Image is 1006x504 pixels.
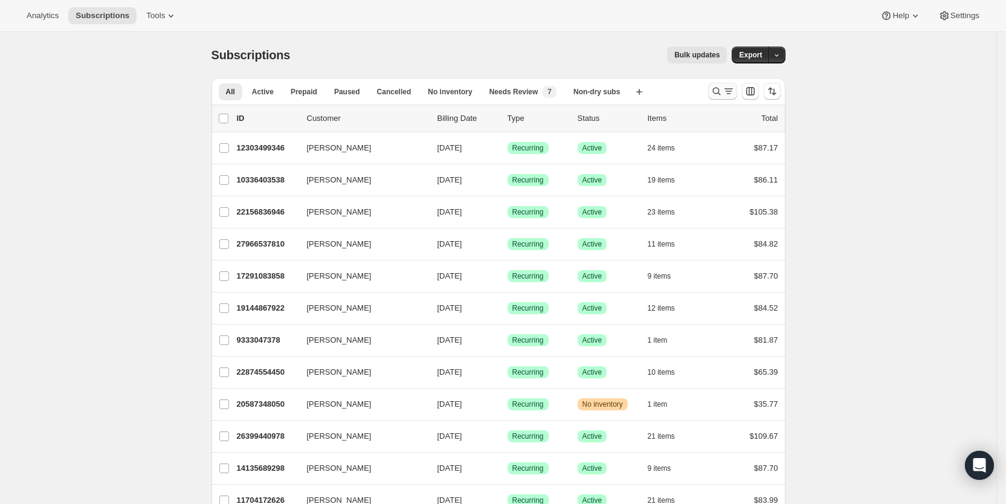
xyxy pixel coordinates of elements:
span: Active [582,335,602,345]
span: [DATE] [437,239,462,248]
div: Items [648,112,708,124]
span: $81.87 [754,335,778,344]
button: Search and filter results [708,83,737,100]
p: 20587348050 [237,398,297,410]
div: 20587348050[PERSON_NAME][DATE]SuccessRecurringWarningNo inventory1 item$35.77 [237,396,778,413]
span: $84.82 [754,239,778,248]
button: 12 items [648,300,688,317]
span: Subscriptions [211,48,291,62]
p: 14135689298 [237,462,297,474]
span: [PERSON_NAME] [307,334,372,346]
button: [PERSON_NAME] [300,299,421,318]
span: Recurring [512,207,544,217]
span: 1 item [648,335,668,345]
button: 1 item [648,396,681,413]
span: Active [582,367,602,377]
span: [PERSON_NAME] [307,366,372,378]
div: 17291083858[PERSON_NAME][DATE]SuccessRecurringSuccessActive9 items$87.70 [237,268,778,285]
span: Analytics [27,11,59,21]
button: 9 items [648,268,685,285]
button: Bulk updates [667,47,727,63]
span: Recurring [512,143,544,153]
span: Active [582,143,602,153]
span: [DATE] [437,399,462,409]
span: Needs Review [489,87,538,97]
span: Subscriptions [76,11,129,21]
span: [PERSON_NAME] [307,174,372,186]
div: IDCustomerBilling DateTypeStatusItemsTotal [237,112,778,124]
span: Recurring [512,367,544,377]
span: Active [582,464,602,473]
span: Active [582,431,602,441]
p: Customer [307,112,428,124]
span: [PERSON_NAME] [307,238,372,250]
span: 9 items [648,271,671,281]
span: [DATE] [437,271,462,280]
p: ID [237,112,297,124]
button: Create new view [630,83,649,100]
button: [PERSON_NAME] [300,267,421,286]
span: [PERSON_NAME] [307,430,372,442]
span: [DATE] [437,175,462,184]
button: Analytics [19,7,66,24]
span: 9 items [648,464,671,473]
span: Recurring [512,431,544,441]
span: $87.70 [754,271,778,280]
div: 22156836946[PERSON_NAME][DATE]SuccessRecurringSuccessActive23 items$105.38 [237,204,778,221]
span: $86.11 [754,175,778,184]
span: 23 items [648,207,675,217]
div: 12303499346[PERSON_NAME][DATE]SuccessRecurringSuccessActive24 items$87.17 [237,140,778,157]
p: 12303499346 [237,142,297,154]
span: [DATE] [437,335,462,344]
p: 27966537810 [237,238,297,250]
button: 23 items [648,204,688,221]
span: Export [739,50,762,60]
span: Recurring [512,464,544,473]
span: [DATE] [437,207,462,216]
button: [PERSON_NAME] [300,170,421,190]
div: Type [508,112,568,124]
span: 11 items [648,239,675,249]
button: [PERSON_NAME] [300,459,421,478]
button: Subscriptions [68,7,137,24]
span: [DATE] [437,367,462,376]
button: [PERSON_NAME] [300,202,421,222]
button: Settings [931,7,987,24]
span: Active [582,175,602,185]
button: 10 items [648,364,688,381]
p: 26399440978 [237,430,297,442]
button: [PERSON_NAME] [300,331,421,350]
span: Non-dry subs [573,87,620,97]
p: 19144867922 [237,302,297,314]
button: [PERSON_NAME] [300,363,421,382]
span: Bulk updates [674,50,720,60]
span: All [226,87,235,97]
span: $65.39 [754,367,778,376]
button: 19 items [648,172,688,189]
span: Settings [950,11,979,21]
span: Active [582,207,602,217]
span: [PERSON_NAME] [307,270,372,282]
span: [DATE] [437,464,462,473]
span: Recurring [512,399,544,409]
span: [PERSON_NAME] [307,302,372,314]
span: Recurring [512,335,544,345]
span: [DATE] [437,143,462,152]
span: [PERSON_NAME] [307,462,372,474]
p: 9333047378 [237,334,297,346]
button: [PERSON_NAME] [300,138,421,158]
span: $87.70 [754,464,778,473]
button: [PERSON_NAME] [300,395,421,414]
p: Total [761,112,778,124]
button: Export [732,47,769,63]
span: [DATE] [437,431,462,441]
span: $109.67 [750,431,778,441]
button: [PERSON_NAME] [300,427,421,446]
span: $105.38 [750,207,778,216]
button: Help [873,7,928,24]
p: Status [578,112,638,124]
span: $87.17 [754,143,778,152]
div: 9333047378[PERSON_NAME][DATE]SuccessRecurringSuccessActive1 item$81.87 [237,332,778,349]
span: No inventory [582,399,623,409]
span: 12 items [648,303,675,313]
